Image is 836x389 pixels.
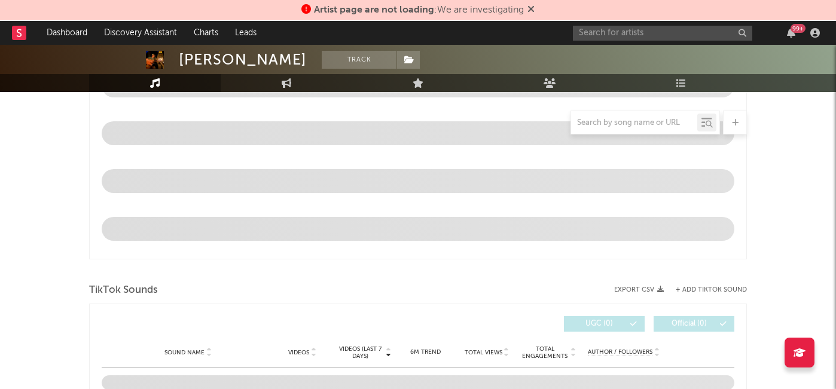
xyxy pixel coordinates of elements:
span: : We are investigating [314,5,524,15]
button: Export CSV [614,286,664,293]
span: UGC ( 0 ) [572,320,627,327]
input: Search for artists [573,26,752,41]
span: Sound Name [164,349,205,356]
span: Artist page are not loading [314,5,434,15]
span: Total Engagements [521,345,569,360]
button: + Add TikTok Sound [676,287,747,293]
span: TikTok Sounds [89,283,158,298]
span: Author / Followers [588,348,652,356]
span: Official ( 0 ) [661,320,716,327]
button: 99+ [787,28,795,38]
button: + Add TikTok Sound [664,287,747,293]
span: Videos (last 7 days) [336,345,385,360]
span: Videos [288,349,309,356]
div: 6M Trend [398,348,453,357]
a: Dashboard [38,21,96,45]
button: Official(0) [654,316,734,332]
a: Discovery Assistant [96,21,185,45]
span: Dismiss [527,5,535,15]
button: UGC(0) [564,316,645,332]
span: Total Views [465,349,502,356]
a: Leads [227,21,265,45]
div: [PERSON_NAME] [179,51,307,69]
div: 99 + [791,24,806,33]
button: Track [322,51,396,69]
a: Charts [185,21,227,45]
input: Search by song name or URL [571,118,697,128]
